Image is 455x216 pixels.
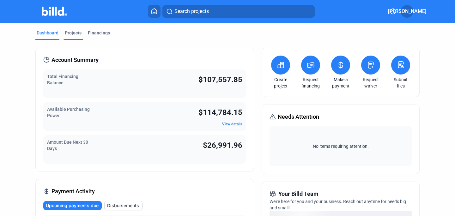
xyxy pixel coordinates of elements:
[52,56,99,64] span: Account Summary
[65,30,82,36] div: Projects
[174,8,209,15] span: Search projects
[330,76,352,89] a: Make a payment
[270,76,292,89] a: Create project
[278,112,319,121] span: Needs Attention
[88,30,110,36] div: Financings
[46,202,99,209] span: Upcoming payments due
[388,8,426,15] span: [PERSON_NAME]
[300,76,322,89] a: Request financing
[401,5,413,18] button: [PERSON_NAME]
[162,5,315,18] button: Search projects
[107,202,139,209] span: Disbursements
[278,189,318,198] span: Your Billd Team
[390,76,412,89] a: Submit files
[47,74,78,85] span: Total Financing Balance
[198,108,242,117] span: $114,784.15
[203,141,242,150] span: $26,991.96
[198,75,242,84] span: $107,557.85
[52,187,95,196] span: Payment Activity
[104,201,143,210] button: Disbursements
[47,107,90,118] span: Available Purchasing Power
[270,199,406,210] span: We're here for you and your business. Reach out anytime for needs big and small!
[42,7,67,16] img: Billd Company Logo
[43,201,102,210] button: Upcoming payments due
[272,143,409,149] span: No items requiring attention.
[222,122,242,126] a: View details
[37,30,58,36] div: Dashboard
[47,140,88,151] span: Amount Due Next 30 Days
[360,76,382,89] a: Request waiver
